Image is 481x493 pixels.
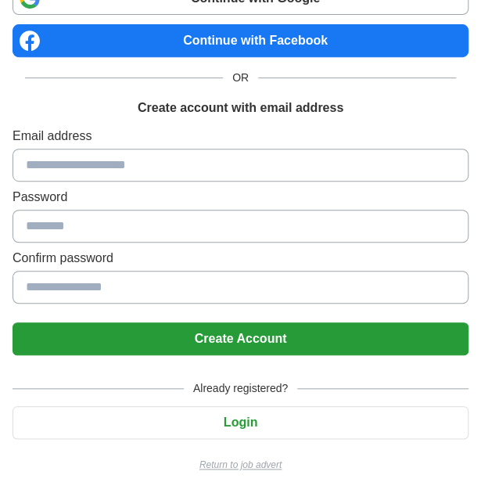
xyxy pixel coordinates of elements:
button: Login [13,406,468,439]
button: Create Account [13,322,468,355]
h1: Create account with email address [138,99,343,117]
a: Continue with Facebook [13,24,468,57]
label: Confirm password [13,249,468,268]
label: Email address [13,127,468,146]
a: Return to job advert [13,458,468,472]
span: Already registered? [184,380,297,397]
span: OR [223,70,258,86]
a: Login [13,416,468,429]
label: Password [13,188,468,207]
